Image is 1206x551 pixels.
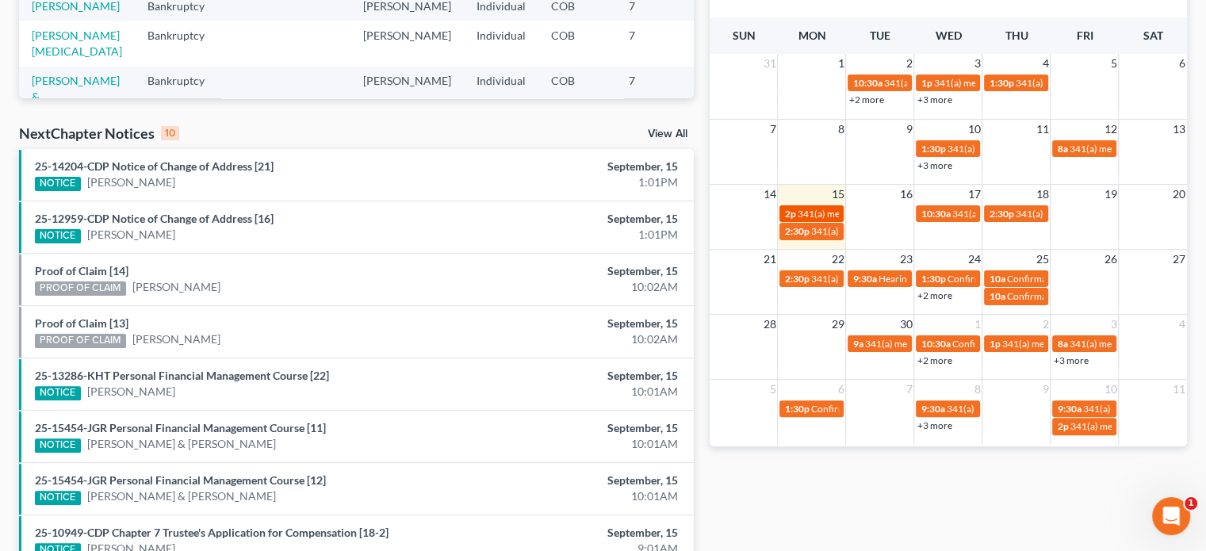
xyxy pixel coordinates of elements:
[474,331,678,347] div: 10:02AM
[989,338,1000,350] span: 1p
[946,403,1099,415] span: 341(a) meeting for [PERSON_NAME]
[35,473,326,487] a: 25-15454-JGR Personal Financial Management Course [12]
[132,331,220,347] a: [PERSON_NAME]
[989,290,1005,302] span: 10a
[35,526,389,539] a: 25-10949-CDP Chapter 7 Trustee's Application for Compensation [18-2]
[35,334,126,348] div: PROOF OF CLAIM
[836,54,845,73] span: 1
[870,29,890,42] span: Tue
[761,250,777,269] span: 21
[1057,338,1067,350] span: 8a
[474,263,678,279] div: September, 15
[848,94,883,105] a: +2 more
[1185,497,1197,510] span: 1
[917,159,951,171] a: +3 more
[35,177,81,191] div: NOTICE
[87,436,276,452] a: [PERSON_NAME] & [PERSON_NAME]
[35,229,81,243] div: NOTICE
[898,250,913,269] span: 23
[35,491,81,505] div: NOTICE
[35,264,128,277] a: Proof of Claim [14]
[852,77,882,89] span: 10:30a
[474,473,678,488] div: September, 15
[35,369,329,382] a: 25-13286-KHT Personal Financial Management Course [22]
[474,279,678,295] div: 10:02AM
[921,208,950,220] span: 10:30a
[829,315,845,334] span: 29
[1102,120,1118,139] span: 12
[904,380,913,399] span: 7
[87,174,175,190] a: [PERSON_NAME]
[1171,250,1187,269] span: 27
[161,126,179,140] div: 10
[87,227,175,243] a: [PERSON_NAME]
[768,120,777,139] span: 7
[474,211,678,227] div: September, 15
[989,77,1013,89] span: 1:30p
[616,21,695,66] td: 7
[989,208,1013,220] span: 2:30p
[474,368,678,384] div: September, 15
[966,120,982,139] span: 10
[1102,185,1118,204] span: 19
[921,77,932,89] span: 1p
[474,420,678,436] div: September, 15
[474,384,678,400] div: 10:01AM
[1034,250,1050,269] span: 25
[135,21,234,66] td: Bankruptcy
[972,54,982,73] span: 3
[32,74,120,119] a: [PERSON_NAME] & [PERSON_NAME]
[1108,54,1118,73] span: 5
[35,159,274,173] a: 25-14204-CDP Notice of Change of Address [21]
[1171,380,1187,399] span: 11
[1005,29,1028,42] span: Thu
[1015,77,1168,89] span: 341(a) meeting for [PERSON_NAME]
[966,185,982,204] span: 17
[784,208,795,220] span: 2p
[474,227,678,243] div: 1:01PM
[1034,185,1050,204] span: 18
[1171,120,1187,139] span: 13
[35,281,126,296] div: PROOF OF CLAIM
[474,488,678,504] div: 10:01AM
[732,29,755,42] span: Sun
[1034,120,1050,139] span: 11
[648,128,687,140] a: View All
[798,29,825,42] span: Mon
[19,124,179,143] div: NextChapter Notices
[917,94,951,105] a: +3 more
[972,380,982,399] span: 8
[878,273,1001,285] span: Hearing for [PERSON_NAME]
[917,354,951,366] a: +2 more
[898,315,913,334] span: 30
[829,250,845,269] span: 22
[768,380,777,399] span: 5
[1143,29,1162,42] span: Sat
[951,208,1105,220] span: 341(a) Meeting for [PERSON_NAME]
[1171,185,1187,204] span: 20
[474,159,678,174] div: September, 15
[474,525,678,541] div: September, 15
[972,315,982,334] span: 1
[761,185,777,204] span: 14
[761,315,777,334] span: 28
[904,54,913,73] span: 2
[538,67,616,128] td: COB
[350,21,464,66] td: [PERSON_NAME]
[852,273,876,285] span: 9:30a
[966,250,982,269] span: 24
[864,338,1017,350] span: 341(a) meeting for [PERSON_NAME]
[810,225,1039,237] span: 341(a) meeting for [MEDICAL_DATA][PERSON_NAME]
[1057,143,1067,155] span: 8a
[829,185,845,204] span: 15
[761,54,777,73] span: 31
[921,273,945,285] span: 1:30p
[1040,315,1050,334] span: 2
[917,289,951,301] a: +2 more
[810,273,963,285] span: 341(a) meeting for [PERSON_NAME]
[87,488,276,504] a: [PERSON_NAME] & [PERSON_NAME]
[32,29,122,58] a: [PERSON_NAME][MEDICAL_DATA]
[989,273,1005,285] span: 10a
[1057,403,1081,415] span: 9:30a
[87,384,175,400] a: [PERSON_NAME]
